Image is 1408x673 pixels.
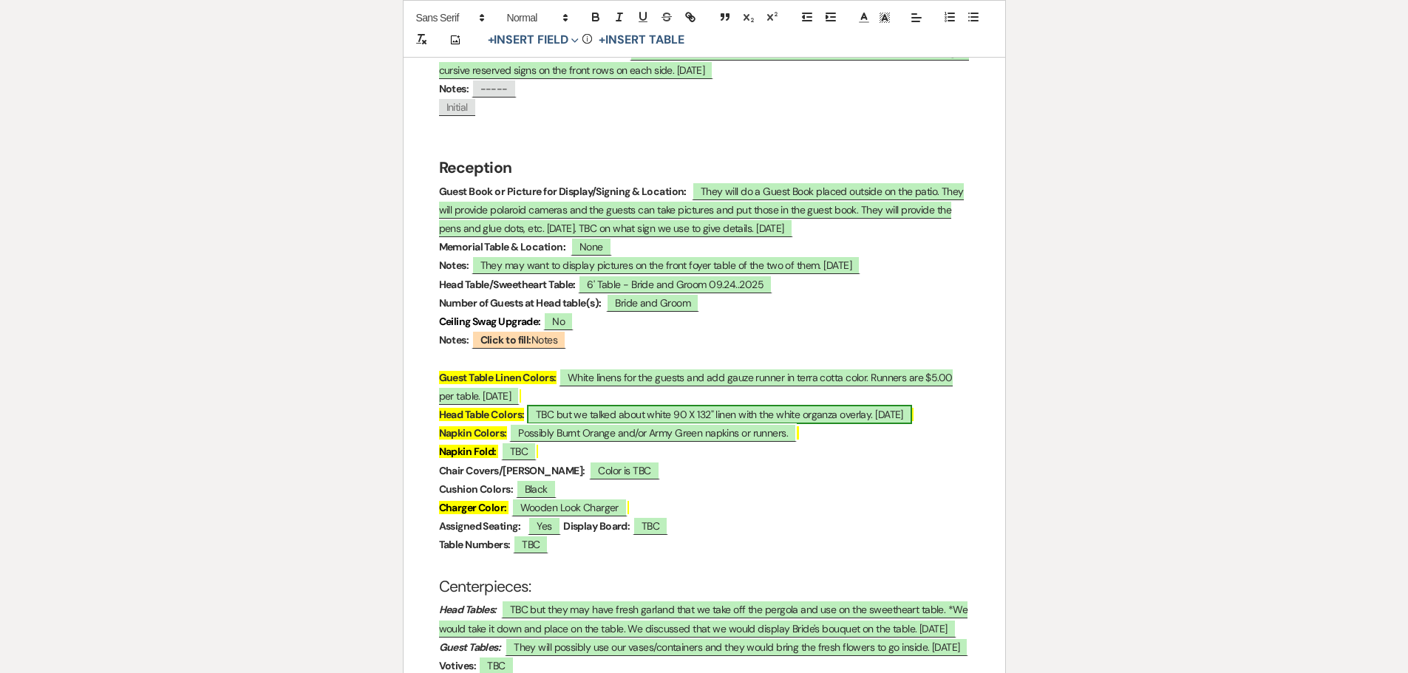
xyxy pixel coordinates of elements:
em: Guest Tables: [439,640,501,654]
span: Text Color [854,9,874,27]
span: TBC [501,442,537,460]
span: Possibly Burnt Orange and/or Army Green napkins or runners. [509,423,797,442]
strong: Chair Covers/[PERSON_NAME]: [439,464,585,477]
span: TBC but we talked about white 90 X 132" linen with the white organza overlay. [DATE] [527,405,912,424]
em: Head Tables: [439,603,497,616]
strong: Head Table Colors: [439,408,525,421]
span: + [488,34,494,46]
button: +Insert Table [594,31,689,49]
strong: Assigned Seating [439,519,518,533]
strong: Number of Guests at Head table(s) [439,296,599,310]
span: They will do a Guest Book placed outside on the patio. They will provide polaroid cameras and the... [439,182,964,237]
span: No [543,312,574,330]
span: They will possibly use our vases/containers and they would bring the fresh flowers to go inside. ... [505,638,968,656]
span: Text Background Color [874,9,895,27]
span: Color is TBC [589,461,659,479]
button: Insert Field [483,31,585,49]
b: Click to fill: [480,333,531,346]
span: 6' Table - Bride and Groom 09.24..2025 [578,275,772,293]
strong: Guest Book or Picture for Display/Signing & Location [439,185,684,198]
span: TBC [513,535,548,553]
span: None [571,237,612,256]
span: Black [516,479,557,498]
span: Bride and Groom [606,293,699,312]
strong: Ceiling Swag Upgrade: [439,315,541,328]
span: Header Formats [500,9,573,27]
strong: : [599,296,601,310]
span: Centerpieces: [439,576,531,597]
strong: Reserved Seats at [GEOGRAPHIC_DATA]: [439,45,628,58]
strong: Table Numbers: [439,538,511,551]
strong: Notes: [439,333,469,346]
span: Alignment [906,9,927,27]
strong: Charger Color: [439,501,507,514]
strong: : [684,185,686,198]
strong: : [518,519,520,533]
strong: Cushion Colors: [439,482,514,496]
strong: Memorial Table & Location [439,240,563,253]
strong: Votives: [439,659,477,672]
strong: Notes: [439,259,469,272]
strong: : [563,240,565,253]
span: Notes [472,330,566,349]
strong: Notes: [439,82,469,95]
strong: Reception [439,157,511,178]
span: They will need one row reserved on each side 8 chairs. We will use our gold cursive reserved sign... [439,42,969,79]
span: TBC [633,516,668,535]
span: White linens for the guests and add gauze runner in terra cotta color. Runners are $5.00 per tabl... [439,368,953,405]
span: Wooden Look Charger [511,498,628,516]
span: ----- [472,79,517,98]
span: Yes [528,516,560,535]
span: They may want to display pictures on the front foyer table of the two of them. [DATE] [472,256,860,274]
span: Initial [439,99,475,116]
span: TBC but they may have fresh garland that we take off the pergola and use on the sweetheart table.... [439,600,968,637]
strong: Display Board: [563,519,630,533]
strong: : [573,278,575,291]
span: + [599,34,605,46]
strong: Head Table/Sweetheart Table [439,278,574,291]
strong: Napkin Colors: [439,426,507,440]
strong: Guest Table Linen Colors: [439,371,557,384]
strong: Napkin Fold: [439,445,497,458]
